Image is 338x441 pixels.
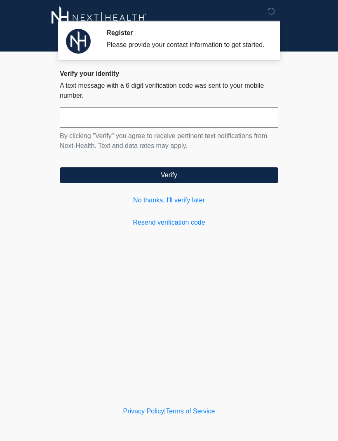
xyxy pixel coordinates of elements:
button: Verify [60,167,278,183]
a: | [164,408,166,415]
a: No thanks, I'll verify later [60,195,278,205]
div: Please provide your contact information to get started. [106,40,266,50]
img: Next-Health Logo [52,6,147,29]
p: A text message with a 6 digit verification code was sent to your mobile number. [60,81,278,101]
img: Agent Avatar [66,29,91,54]
p: By clicking "Verify" you agree to receive pertinent text notifications from Next-Health. Text and... [60,131,278,151]
h2: Verify your identity [60,70,278,77]
a: Privacy Policy [123,408,164,415]
a: Resend verification code [60,218,278,228]
a: Terms of Service [166,408,215,415]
